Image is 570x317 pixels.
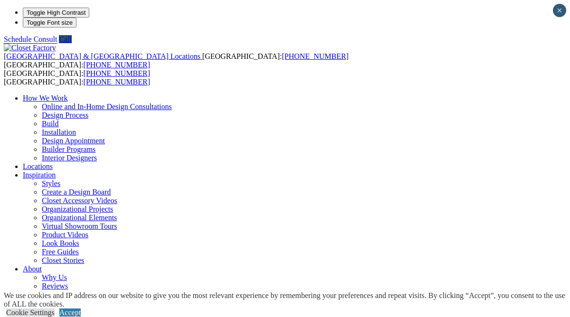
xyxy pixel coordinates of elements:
[42,120,59,128] a: Build
[42,188,111,196] a: Create a Design Board
[4,35,57,43] a: Schedule Consult
[42,231,88,239] a: Product Videos
[4,52,349,69] span: [GEOGRAPHIC_DATA]: [GEOGRAPHIC_DATA]:
[4,52,200,60] span: [GEOGRAPHIC_DATA] & [GEOGRAPHIC_DATA] Locations
[42,290,70,298] a: Warranty
[27,19,73,26] span: Toggle Font size
[282,52,348,60] a: [PHONE_NUMBER]
[23,265,42,273] a: About
[553,4,566,17] button: Close
[42,214,117,222] a: Organizational Elements
[42,137,105,145] a: Design Appointment
[42,111,88,119] a: Design Process
[23,18,76,28] button: Toggle Font size
[42,179,60,187] a: Styles
[59,35,72,43] a: Call
[42,205,113,213] a: Organizational Projects
[42,128,76,136] a: Installation
[42,256,84,264] a: Closet Stories
[27,9,85,16] span: Toggle High Contrast
[4,52,202,60] a: [GEOGRAPHIC_DATA] & [GEOGRAPHIC_DATA] Locations
[59,308,81,317] a: Accept
[42,282,68,290] a: Reviews
[42,154,97,162] a: Interior Designers
[42,103,172,111] a: Online and In-Home Design Consultations
[4,291,570,308] div: We use cookies and IP address on our website to give you the most relevant experience by remember...
[42,248,79,256] a: Free Guides
[23,8,89,18] button: Toggle High Contrast
[84,78,150,86] a: [PHONE_NUMBER]
[42,222,117,230] a: Virtual Showroom Tours
[42,239,79,247] a: Look Books
[4,69,150,86] span: [GEOGRAPHIC_DATA]: [GEOGRAPHIC_DATA]:
[23,94,68,102] a: How We Work
[42,196,117,205] a: Closet Accessory Videos
[23,171,56,179] a: Inspiration
[6,308,55,317] a: Cookie Settings
[4,44,56,52] img: Closet Factory
[23,162,53,170] a: Locations
[42,273,67,281] a: Why Us
[84,69,150,77] a: [PHONE_NUMBER]
[84,61,150,69] a: [PHONE_NUMBER]
[42,145,95,153] a: Builder Programs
